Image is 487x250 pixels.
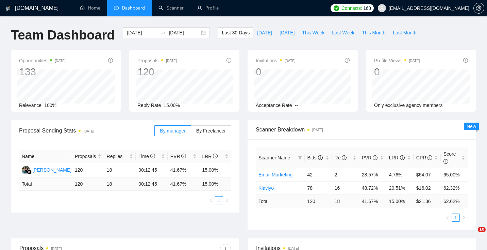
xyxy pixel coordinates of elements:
[467,124,476,129] span: New
[107,153,128,160] span: Replies
[358,27,389,38] button: This Month
[22,167,71,172] a: SS[PERSON_NAME]
[6,3,11,14] img: logo
[473,5,484,11] a: setting
[127,29,158,36] input: Start date
[169,29,200,36] input: End date
[166,59,177,63] time: [DATE]
[202,154,218,159] span: LRR
[318,155,323,160] span: info-circle
[441,194,468,208] td: 62.62 %
[302,29,324,36] span: This Week
[137,65,177,78] div: 120
[80,5,100,11] a: homeHome
[225,198,229,202] span: right
[386,168,414,181] td: 4.76%
[196,128,226,134] span: By Freelancer
[297,153,303,163] span: filter
[19,57,66,65] span: Opportunities
[197,5,219,11] a: userProfile
[27,170,32,174] img: gigradar-bm.png
[298,27,328,38] button: This Week
[462,216,466,220] span: right
[464,227,480,243] iframe: Intercom live chat
[359,168,386,181] td: 28.57%
[170,154,186,159] span: PVR
[374,57,420,65] span: Profile Views
[136,163,168,177] td: 00:12:45
[474,5,484,11] span: setting
[104,150,136,163] th: Replies
[389,155,405,160] span: LRR
[393,29,416,36] span: Last Month
[44,103,56,108] span: 100%
[83,129,94,133] time: [DATE]
[258,172,292,177] a: Email Marketing
[199,163,231,177] td: 15.00%
[359,181,386,194] td: 48.72%
[386,194,414,208] td: 15.00 %
[104,163,136,177] td: 18
[441,168,468,181] td: 65.00%
[223,196,231,204] li: Next Page
[362,29,385,36] span: This Month
[256,194,305,208] td: Total
[374,103,443,108] span: Only exclusive agency members
[446,216,450,220] span: left
[414,168,441,181] td: $64.07
[168,177,200,191] td: 41.67 %
[460,214,468,222] li: Next Page
[427,155,432,160] span: info-circle
[72,150,104,163] th: Proposals
[328,27,358,38] button: Last Week
[222,29,250,36] span: Last 30 Days
[478,227,486,232] span: 10
[280,29,295,36] span: [DATE]
[332,181,359,194] td: 16
[215,196,223,204] li: 1
[213,154,218,158] span: info-circle
[258,155,290,160] span: Scanner Name
[359,194,386,208] td: 41.67 %
[209,198,213,202] span: left
[55,59,65,63] time: [DATE]
[168,163,200,177] td: 41.67%
[334,5,339,11] img: upwork-logo.png
[441,181,468,194] td: 62.32%
[341,4,362,12] span: Connects:
[473,3,484,14] button: setting
[285,59,295,63] time: [DATE]
[72,163,104,177] td: 120
[114,5,119,10] span: dashboard
[19,103,41,108] span: Relevance
[443,214,452,222] li: Previous Page
[137,103,161,108] span: Reply Rate
[452,214,460,222] li: 1
[305,194,332,208] td: 120
[137,57,177,65] span: Proposals
[223,196,231,204] button: right
[443,151,456,164] span: Score
[226,58,231,63] span: info-circle
[400,155,405,160] span: info-circle
[389,27,420,38] button: Last Month
[362,155,378,160] span: PVR
[332,29,354,36] span: Last Week
[332,194,359,208] td: 18
[161,30,166,35] span: swap-right
[414,194,441,208] td: $ 21.36
[409,59,420,63] time: [DATE]
[72,177,104,191] td: 120
[452,214,459,221] a: 1
[342,155,347,160] span: info-circle
[164,103,180,108] span: 15.00%
[19,177,72,191] td: Total
[257,29,272,36] span: [DATE]
[19,65,66,78] div: 133
[161,30,166,35] span: to
[256,57,296,65] span: Invitations
[295,103,298,108] span: --
[305,181,332,194] td: 78
[380,6,384,11] span: user
[11,27,115,43] h1: Team Dashboard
